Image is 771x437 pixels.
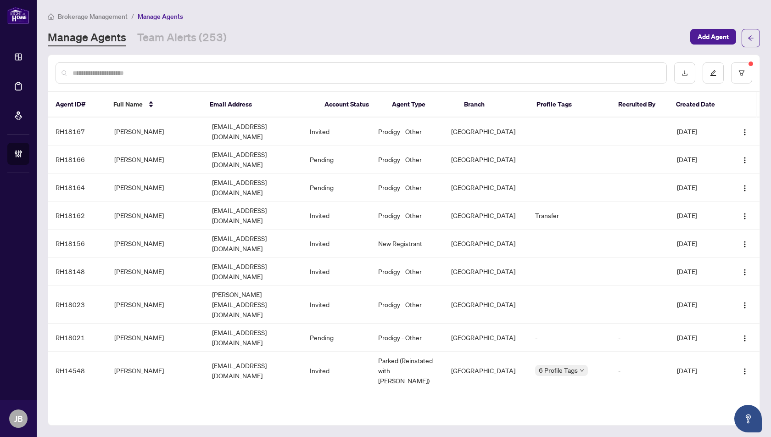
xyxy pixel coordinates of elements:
span: home [48,13,54,20]
span: Full Name [113,99,143,109]
td: [DATE] [670,118,728,146]
img: Logo [741,335,749,342]
td: - [528,324,611,352]
img: logo [7,7,29,24]
img: Logo [741,269,749,276]
td: [DATE] [670,286,728,324]
img: Logo [741,213,749,220]
td: Prodigy - Other [371,174,444,202]
img: Logo [741,157,749,164]
td: - [528,118,611,146]
td: - [611,352,670,390]
td: - [611,286,670,324]
td: RH18166 [48,146,107,174]
span: Manage Agents [138,12,183,21]
a: Team Alerts (253) [137,30,227,46]
button: Open asap [734,405,762,432]
td: [PERSON_NAME][EMAIL_ADDRESS][DOMAIN_NAME] [205,286,302,324]
button: Logo [737,363,752,378]
td: Invited [302,352,371,390]
td: RH18162 [48,202,107,230]
td: Pending [302,324,371,352]
td: [EMAIL_ADDRESS][DOMAIN_NAME] [205,230,302,258]
button: Logo [737,236,752,251]
td: - [611,146,670,174]
td: New Registrant [371,230,444,258]
td: [DATE] [670,174,728,202]
td: Invited [302,258,371,286]
td: [GEOGRAPHIC_DATA] [444,118,528,146]
td: Invited [302,286,371,324]
td: - [611,258,670,286]
td: [PERSON_NAME] [107,202,205,230]
button: Logo [737,208,752,223]
img: Logo [741,368,749,375]
span: filter [738,70,745,76]
td: RH18167 [48,118,107,146]
td: [GEOGRAPHIC_DATA] [444,286,528,324]
td: [EMAIL_ADDRESS][DOMAIN_NAME] [205,174,302,202]
td: - [528,174,611,202]
td: [PERSON_NAME] [107,324,205,352]
td: RH18156 [48,230,107,258]
td: [DATE] [670,258,728,286]
td: - [611,230,670,258]
td: RH18164 [48,174,107,202]
span: 6 Profile Tags [539,365,578,375]
td: Invited [302,202,371,230]
td: [GEOGRAPHIC_DATA] [444,174,528,202]
th: Profile Tags [529,92,611,118]
th: Recruited By [611,92,669,118]
td: - [611,118,670,146]
span: download [682,70,688,76]
button: download [674,62,695,84]
td: Pending [302,174,371,202]
td: RH18023 [48,286,107,324]
td: [EMAIL_ADDRESS][DOMAIN_NAME] [205,352,302,390]
td: Prodigy - Other [371,258,444,286]
th: Account Status [317,92,385,118]
th: Agent ID# [48,92,106,118]
img: Logo [741,241,749,248]
td: [GEOGRAPHIC_DATA] [444,202,528,230]
td: [DATE] [670,324,728,352]
th: Email Address [202,92,317,118]
td: - [611,324,670,352]
img: Logo [741,185,749,192]
span: edit [710,70,716,76]
td: - [611,174,670,202]
button: filter [731,62,752,84]
button: Logo [737,297,752,312]
button: Logo [737,180,752,195]
span: Brokerage Management [58,12,128,21]
td: [DATE] [670,202,728,230]
td: Invited [302,230,371,258]
span: down [580,368,584,373]
td: [EMAIL_ADDRESS][DOMAIN_NAME] [205,258,302,286]
th: Created Date [669,92,726,118]
li: / [131,11,134,22]
td: Prodigy - Other [371,146,444,174]
button: edit [703,62,724,84]
td: [GEOGRAPHIC_DATA] [444,324,528,352]
td: [PERSON_NAME] [107,286,205,324]
td: Pending [302,146,371,174]
td: [GEOGRAPHIC_DATA] [444,146,528,174]
img: Logo [741,129,749,136]
td: - [528,230,611,258]
td: RH18148 [48,258,107,286]
td: Prodigy - Other [371,286,444,324]
td: Transfer [528,202,611,230]
td: Invited [302,118,371,146]
td: [GEOGRAPHIC_DATA] [444,258,528,286]
td: [PERSON_NAME] [107,258,205,286]
td: RH14548 [48,352,107,390]
td: Prodigy - Other [371,202,444,230]
td: [EMAIL_ADDRESS][DOMAIN_NAME] [205,324,302,352]
span: JB [14,412,23,425]
td: Prodigy - Other [371,324,444,352]
td: [DATE] [670,146,728,174]
span: Add Agent [698,29,729,44]
td: [EMAIL_ADDRESS][DOMAIN_NAME] [205,146,302,174]
button: Logo [737,152,752,167]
